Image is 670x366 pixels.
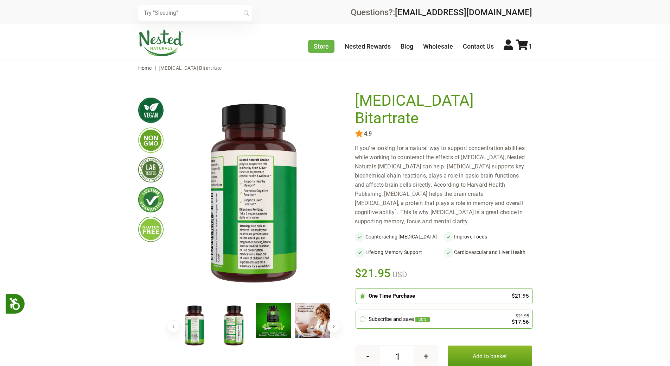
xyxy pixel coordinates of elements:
sup: 1 [395,208,397,213]
img: Choline Bitartrate [175,92,332,297]
img: vegan [138,98,164,123]
img: lifetimeguarantee [138,187,164,212]
li: Counteracting [MEDICAL_DATA] [355,232,444,242]
span: $21.95 [355,266,391,281]
a: Nested Rewards [345,43,391,50]
button: Next [327,320,340,333]
div: Questions?: [351,8,532,17]
img: Choline Bitartrate [177,303,212,349]
img: thirdpartytested [138,157,164,182]
img: Choline Bitartrate [216,303,251,349]
a: Contact Us [463,43,494,50]
img: Nested Naturals [138,30,184,56]
h1: [MEDICAL_DATA] Bitartrate [355,92,529,127]
span: 1 [529,43,532,50]
input: Try "Sleeping" [138,5,252,21]
img: Choline Bitartrate [256,303,291,338]
a: Blog [401,43,413,50]
img: Choline Bitartrate [295,303,330,338]
span: | [153,65,158,71]
button: Previous [167,320,180,333]
span: [MEDICAL_DATA] Bitartrate [159,65,222,71]
nav: breadcrumbs [138,61,532,75]
span: USD [391,270,407,279]
a: Store [308,40,334,53]
a: Wholesale [423,43,453,50]
span: 4.9 [363,131,372,137]
a: 1 [516,43,532,50]
a: Home [138,65,152,71]
li: Improve Focus [444,232,532,242]
li: Lifelong Memory Support [355,247,444,257]
li: Cardiovascular and Liver Health [444,247,532,257]
div: If you’re looking for a natural way to support concentration abilities while working to counterac... [355,144,532,226]
img: star.svg [355,130,363,138]
img: gmofree [138,128,164,153]
img: glutenfree [138,217,164,242]
a: [EMAIL_ADDRESS][DOMAIN_NAME] [395,7,532,17]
